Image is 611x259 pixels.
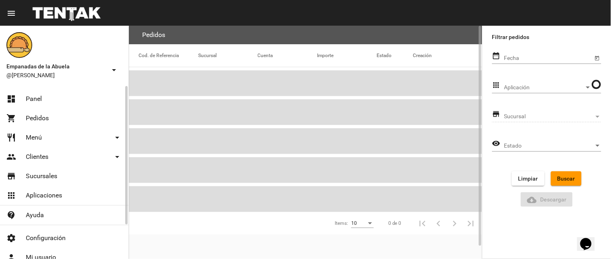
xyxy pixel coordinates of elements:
[431,215,447,231] button: Anterior
[6,8,16,18] mat-icon: menu
[492,139,501,148] mat-icon: visibility
[504,113,601,120] mat-select: Sucursal
[504,113,594,120] span: Sucursal
[527,195,537,205] mat-icon: Descargar Reporte
[504,55,593,62] input: Fecha
[413,44,482,67] mat-header-cell: Creación
[504,143,594,149] span: Estado
[527,196,567,203] span: Descargar
[198,44,258,67] mat-header-cell: Sucursal
[504,84,592,91] mat-select: Aplicación
[512,171,545,186] button: Limpiar
[142,29,165,41] h3: Pedidos
[6,233,16,243] mat-icon: settings
[6,210,16,220] mat-icon: contact_support
[6,113,16,123] mat-icon: shopping_cart
[414,215,431,231] button: Primera
[504,143,601,149] mat-select: Estado
[112,152,122,162] mat-icon: arrow_drop_down
[26,114,49,122] span: Pedidos
[258,44,317,67] mat-header-cell: Cuenta
[6,152,16,162] mat-icon: people
[6,32,32,58] img: f0136945-ed32-4f7c-91e3-a375bc4bb2c5.png
[447,215,463,231] button: Siguiente
[377,44,413,67] mat-header-cell: Estado
[26,234,66,242] span: Configuración
[492,109,501,119] mat-icon: store
[557,175,575,182] span: Buscar
[577,227,603,251] iframe: chat widget
[492,51,501,61] mat-icon: date_range
[335,219,348,227] div: Items:
[26,191,62,199] span: Aplicaciones
[351,221,374,226] mat-select: Items:
[351,220,357,226] span: 10
[521,192,573,207] button: Descargar ReporteDescargar
[112,133,122,142] mat-icon: arrow_drop_down
[6,71,106,79] span: @[PERSON_NAME]
[317,44,377,67] mat-header-cell: Importe
[26,95,42,103] span: Panel
[109,65,119,75] mat-icon: arrow_drop_down
[26,172,57,180] span: Sucursales
[6,62,106,71] span: Empanadas de la Abuela
[6,94,16,104] mat-icon: dashboard
[26,153,48,161] span: Clientes
[6,171,16,181] mat-icon: store
[26,211,44,219] span: Ayuda
[463,215,479,231] button: Última
[26,134,42,142] span: Menú
[388,219,402,227] div: 0 de 0
[551,171,582,186] button: Buscar
[129,44,198,67] mat-header-cell: Cod. de Referencia
[593,53,601,62] button: Open calendar
[492,80,501,90] mat-icon: apps
[6,191,16,200] mat-icon: apps
[492,32,601,42] label: Filtrar pedidos
[6,133,16,142] mat-icon: restaurant
[504,84,584,91] span: Aplicación
[518,175,538,182] span: Limpiar
[129,26,482,44] flou-section-header: Pedidos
